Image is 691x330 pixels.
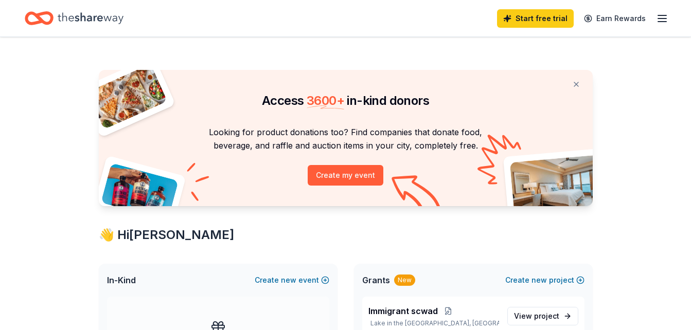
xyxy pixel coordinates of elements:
span: In-Kind [107,274,136,286]
a: View project [507,307,578,325]
span: new [531,274,547,286]
span: new [281,274,296,286]
span: View [514,310,559,322]
div: New [394,274,415,286]
a: Start free trial [497,9,574,28]
span: Immigrant scwad [368,305,438,317]
div: 👋 Hi [PERSON_NAME] [99,227,593,243]
button: Createnewevent [255,274,329,286]
img: Curvy arrow [392,175,443,214]
span: project [534,311,559,320]
a: Home [25,6,123,30]
button: Createnewproject [505,274,584,286]
p: Lake in the [GEOGRAPHIC_DATA], [GEOGRAPHIC_DATA] [368,319,499,327]
span: 3600 + [307,93,344,108]
p: Looking for product donations too? Find companies that donate food, beverage, and raffle and auct... [111,125,580,153]
button: Create my event [308,165,383,186]
img: Pizza [87,64,167,130]
span: Access in-kind donors [262,93,429,108]
span: Grants [362,274,390,286]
